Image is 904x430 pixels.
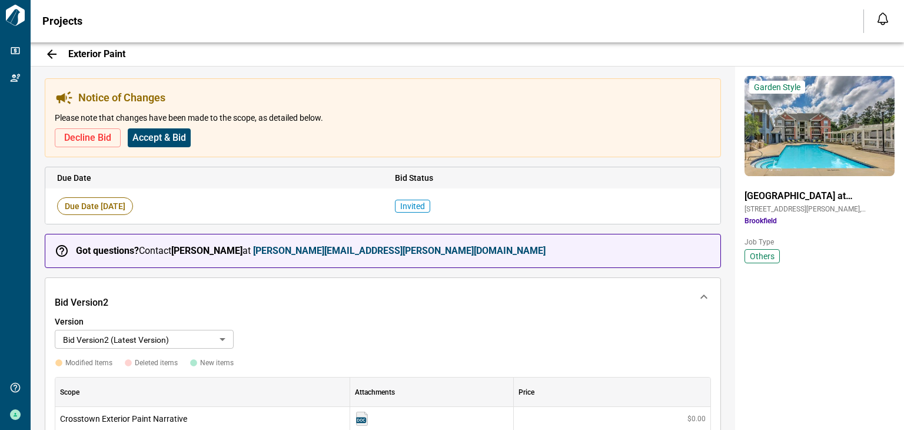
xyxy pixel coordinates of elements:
[750,250,775,262] span: Others
[55,378,350,407] div: Scope
[745,237,895,247] span: Job Type
[395,172,709,184] span: Bid Status
[135,358,178,368] span: Deleted items
[519,378,534,407] div: Price
[57,197,133,215] span: Due Date [DATE]
[132,132,186,144] span: Accept & Bid
[514,378,710,407] div: Price
[55,112,323,124] span: Please note that changes have been made to the scope, as detailed below.
[395,200,430,213] span: Invited
[55,316,711,328] span: Version
[745,204,895,214] span: [STREET_ADDRESS][PERSON_NAME] , [GEOGRAPHIC_DATA] , NC
[200,358,234,368] span: New items
[754,82,800,92] span: Garden Style
[355,388,395,397] span: Attachments
[64,132,111,144] span: Decline Bid
[745,216,895,226] span: Brookfield
[355,412,369,426] img: Crosstown at Chapel Hill Ext. Paint Narrative.docx
[76,245,546,257] span: Contact at
[42,15,82,27] span: Projects
[873,9,892,28] button: Open notification feed
[76,245,139,256] strong: Got questions?
[253,245,546,256] a: [PERSON_NAME][EMAIL_ADDRESS][PERSON_NAME][DOMAIN_NAME]
[65,358,112,368] span: Modified Items
[78,92,165,104] span: Notice of Changes
[60,413,345,425] span: Crosstown Exterior Paint Narrative
[45,278,720,316] div: Bid Version2
[687,414,706,424] span: $0.00
[60,378,79,407] div: Scope
[57,172,371,184] span: Due Date
[128,128,191,147] button: Accept & Bid
[63,335,169,345] span: Bid Version 2 (Latest Version)
[745,190,895,202] span: [GEOGRAPHIC_DATA] at [GEOGRAPHIC_DATA]
[55,297,108,309] span: Bid Version 2
[171,245,242,256] strong: [PERSON_NAME]
[68,48,125,60] span: Exterior Paint
[55,128,121,147] button: Decline Bid
[745,76,895,176] img: property-asset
